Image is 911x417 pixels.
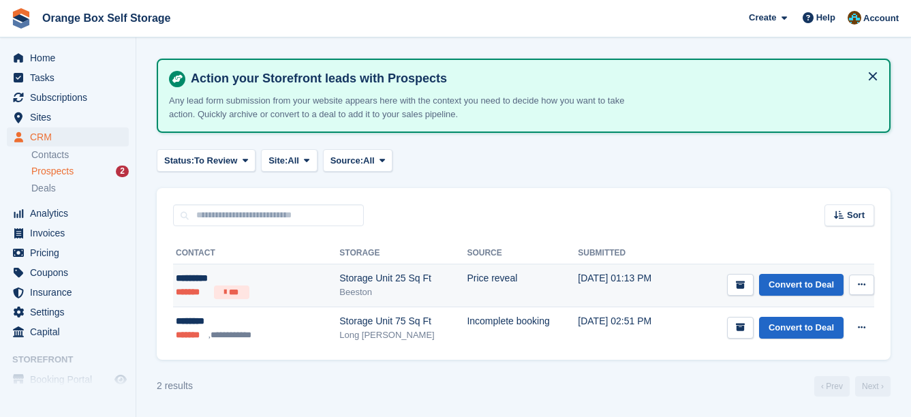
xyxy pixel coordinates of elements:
[31,149,129,161] a: Contacts
[12,353,136,367] span: Storefront
[7,303,129,322] a: menu
[31,164,129,179] a: Prospects 2
[30,127,112,146] span: CRM
[30,243,112,262] span: Pricing
[173,243,339,264] th: Contact
[31,182,56,195] span: Deals
[7,204,129,223] a: menu
[847,208,865,222] span: Sort
[30,303,112,322] span: Settings
[7,48,129,67] a: menu
[339,271,467,285] div: Storage Unit 25 Sq Ft
[339,243,467,264] th: Storage
[467,264,578,307] td: Price reveal
[7,88,129,107] a: menu
[30,204,112,223] span: Analytics
[7,223,129,243] a: menu
[7,322,129,341] a: menu
[814,376,850,397] a: Previous
[268,154,288,168] span: Site:
[37,7,176,29] a: Orange Box Self Storage
[30,48,112,67] span: Home
[30,322,112,341] span: Capital
[30,68,112,87] span: Tasks
[363,154,375,168] span: All
[112,371,129,388] a: Preview store
[578,243,677,264] th: Submitted
[157,149,256,172] button: Status: To Review
[7,127,129,146] a: menu
[30,283,112,302] span: Insurance
[812,376,893,397] nav: Page
[31,165,74,178] span: Prospects
[185,71,878,87] h4: Action your Storefront leads with Prospects
[848,11,861,25] img: Mike
[863,12,899,25] span: Account
[578,307,677,349] td: [DATE] 02:51 PM
[11,8,31,29] img: stora-icon-8386f47178a22dfd0bd8f6a31ec36ba5ce8667c1dd55bd0f319d3a0aa187defe.svg
[330,154,363,168] span: Source:
[339,314,467,328] div: Storage Unit 75 Sq Ft
[288,154,299,168] span: All
[7,263,129,282] a: menu
[194,154,237,168] span: To Review
[30,88,112,107] span: Subscriptions
[30,223,112,243] span: Invoices
[816,11,835,25] span: Help
[157,379,193,393] div: 2 results
[339,285,467,299] div: Beeston
[759,317,844,339] a: Convert to Deal
[30,370,112,389] span: Booking Portal
[578,264,677,307] td: [DATE] 01:13 PM
[169,94,646,121] p: Any lead form submission from your website appears here with the context you need to decide how y...
[116,166,129,177] div: 2
[855,376,891,397] a: Next
[749,11,776,25] span: Create
[7,370,129,389] a: menu
[467,307,578,349] td: Incomplete booking
[164,154,194,168] span: Status:
[467,243,578,264] th: Source
[323,149,393,172] button: Source: All
[30,108,112,127] span: Sites
[261,149,318,172] button: Site: All
[31,181,129,196] a: Deals
[30,263,112,282] span: Coupons
[339,328,467,342] div: Long [PERSON_NAME]
[7,68,129,87] a: menu
[7,283,129,302] a: menu
[759,274,844,296] a: Convert to Deal
[7,108,129,127] a: menu
[7,243,129,262] a: menu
